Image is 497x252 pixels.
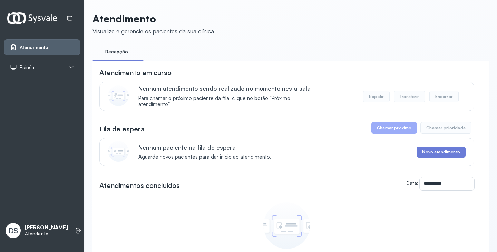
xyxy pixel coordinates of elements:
img: Logotipo do estabelecimento [7,12,57,24]
p: Nenhum atendimento sendo realizado no momento nesta sala [138,85,321,92]
label: Data: [406,180,418,186]
button: Chamar próximo [371,122,417,134]
span: Para chamar o próximo paciente da fila, clique no botão “Próximo atendimento”. [138,95,321,108]
p: Nenhum paciente na fila de espera [138,144,271,151]
button: Encerrar [429,91,459,102]
div: Visualize e gerencie os pacientes da sua clínica [92,28,214,35]
img: Imagem de CalloutCard [108,85,129,106]
p: [PERSON_NAME] [25,224,68,231]
span: Atendimento [20,44,48,50]
h3: Fila de espera [99,124,145,134]
button: Chamar prioridade [420,122,471,134]
h3: Atendimento em curso [99,68,172,78]
button: Transferir [394,91,425,102]
span: Aguarde novos pacientes para dar início ao atendimento. [138,154,271,160]
span: Painéis [20,64,36,70]
p: Atendimento [92,12,214,25]
a: Atendimento [10,44,74,51]
h3: Atendimentos concluídos [99,181,180,190]
img: Imagem de empty state [263,202,310,249]
img: Imagem de CalloutCard [108,141,129,162]
p: Atendente [25,231,68,237]
button: Novo atendimento [417,147,465,158]
a: Recepção [92,46,141,58]
button: Repetir [363,91,390,102]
